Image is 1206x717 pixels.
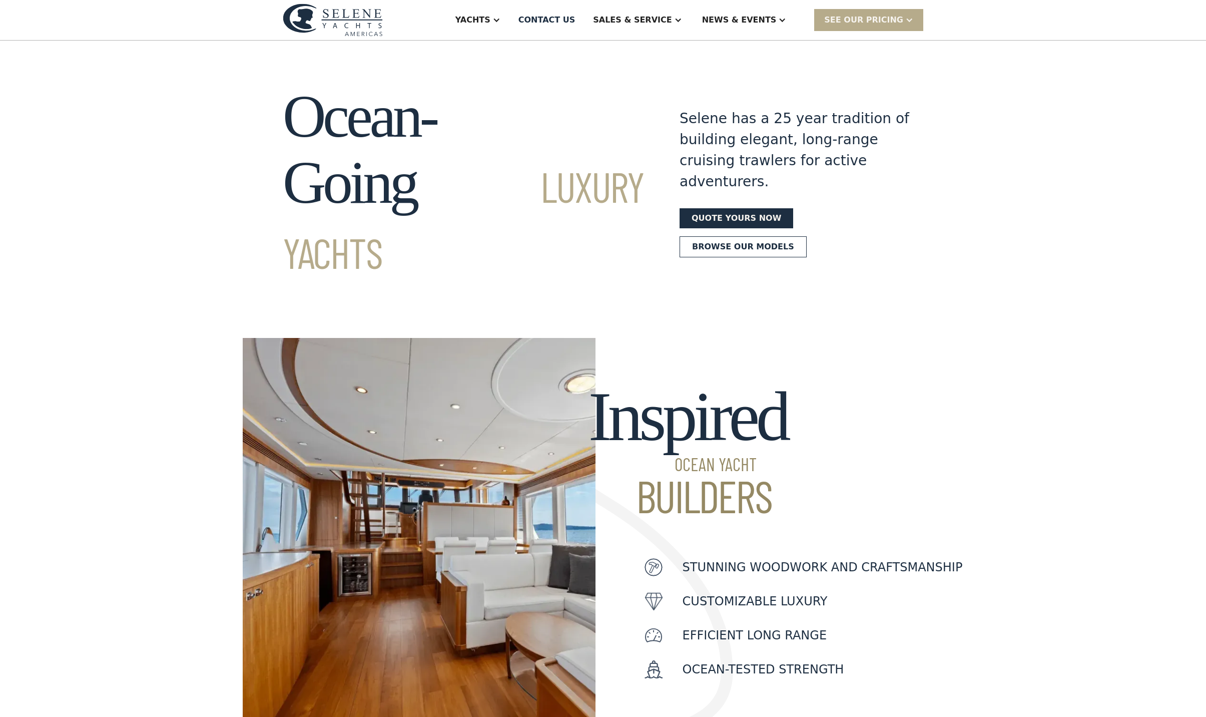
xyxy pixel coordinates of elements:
img: logo [283,4,383,36]
h1: Ocean-Going [283,84,644,282]
div: Contact US [518,14,575,26]
img: icon [645,592,663,610]
div: News & EVENTS [702,14,777,26]
div: SEE Our Pricing [824,14,903,26]
a: Quote yours now [680,208,793,228]
span: Luxury Yachts [283,161,644,277]
h2: Inspired [588,378,787,518]
div: SEE Our Pricing [814,9,923,31]
span: Ocean Yacht [588,455,787,473]
p: customizable luxury [683,592,828,610]
a: Browse our models [680,236,807,257]
div: Sales & Service [593,14,672,26]
div: Yachts [455,14,490,26]
p: Efficient Long Range [683,626,827,644]
p: Ocean-Tested Strength [683,660,844,678]
div: Selene has a 25 year tradition of building elegant, long-range cruising trawlers for active adven... [680,108,910,192]
span: Builders [588,473,787,518]
p: Stunning woodwork and craftsmanship [683,558,963,576]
